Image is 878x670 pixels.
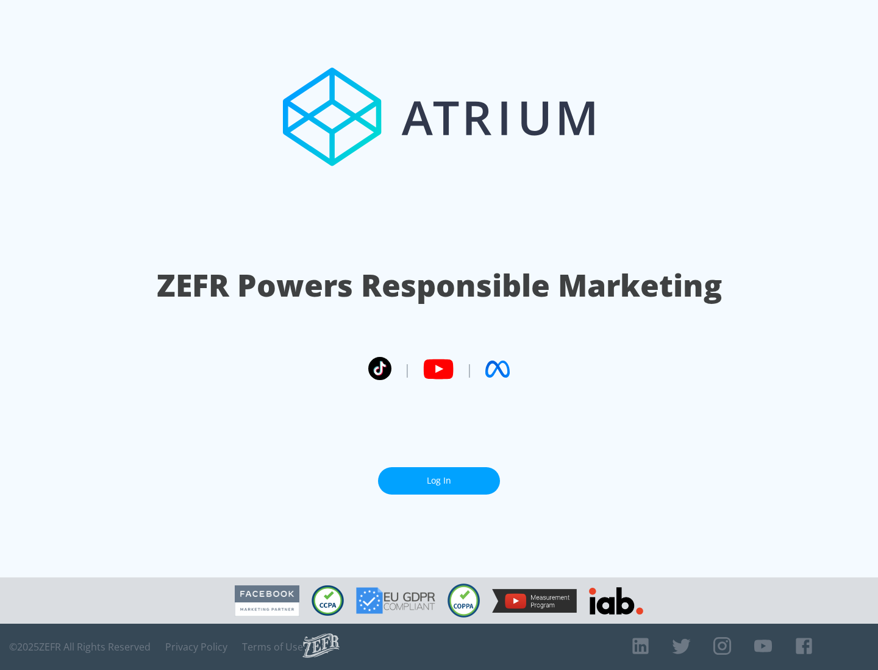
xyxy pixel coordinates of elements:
img: Facebook Marketing Partner [235,585,299,616]
span: © 2025 ZEFR All Rights Reserved [9,641,151,653]
img: YouTube Measurement Program [492,589,577,613]
a: Privacy Policy [165,641,227,653]
a: Log In [378,467,500,495]
a: Terms of Use [242,641,303,653]
img: IAB [589,587,643,615]
span: | [404,360,411,378]
h1: ZEFR Powers Responsible Marketing [157,264,722,306]
img: COPPA Compliant [448,584,480,618]
span: | [466,360,473,378]
img: GDPR Compliant [356,587,435,614]
img: CCPA Compliant [312,585,344,616]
